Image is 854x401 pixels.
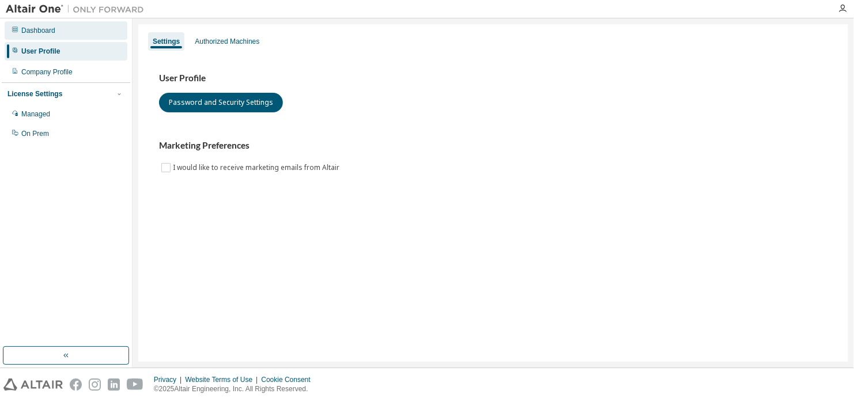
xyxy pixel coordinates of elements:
div: License Settings [7,89,62,99]
div: On Prem [21,129,49,138]
div: User Profile [21,47,60,56]
p: © 2025 Altair Engineering, Inc. All Rights Reserved. [154,384,318,394]
label: I would like to receive marketing emails from Altair [173,161,342,175]
div: Privacy [154,375,185,384]
div: Company Profile [21,67,73,77]
div: Managed [21,109,50,119]
img: linkedin.svg [108,379,120,391]
div: Settings [153,37,180,46]
div: Dashboard [21,26,55,35]
img: facebook.svg [70,379,82,391]
button: Password and Security Settings [159,93,283,112]
div: Cookie Consent [261,375,317,384]
img: Altair One [6,3,150,15]
img: instagram.svg [89,379,101,391]
img: altair_logo.svg [3,379,63,391]
div: Authorized Machines [195,37,259,46]
h3: User Profile [159,73,827,84]
h3: Marketing Preferences [159,140,827,152]
div: Website Terms of Use [185,375,261,384]
img: youtube.svg [127,379,143,391]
